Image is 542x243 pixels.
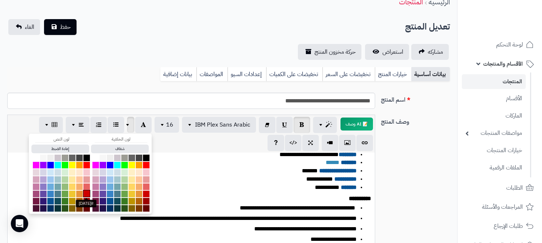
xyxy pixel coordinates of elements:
[496,40,523,50] span: لوحة التحكم
[25,23,34,31] span: الغاء
[196,67,227,81] a: المواصفات
[227,67,266,81] a: إعدادات السيو
[483,59,523,69] span: الأقسام والمنتجات
[462,179,538,196] a: الطلبات
[462,125,526,141] a: مواصفات المنتجات
[341,118,373,131] button: 📝 AI وصف
[182,117,256,133] button: IBM Plex Sans Arabic
[166,120,173,129] span: 16
[322,67,375,81] a: تخفيضات على السعر
[462,217,538,235] a: طلبات الإرجاع
[411,67,450,81] a: بيانات أساسية
[31,145,89,153] button: إعادة الضبط
[91,145,149,153] button: شفاف
[155,117,179,133] button: 16
[462,198,538,216] a: المراجعات والأسئلة
[35,136,88,143] div: لون النص
[462,36,538,53] a: لوحة التحكم
[494,221,523,231] span: طلبات الإرجاع
[378,115,453,126] label: وصف المنتج
[462,91,526,106] a: الأقسام
[44,19,77,35] button: حفظ
[462,143,526,158] a: خيارات المنتجات
[298,44,361,60] a: حركة مخزون المنتج
[375,67,411,81] a: خيارات المنتج
[365,44,409,60] a: استعراض
[428,48,443,56] span: مشاركه
[160,67,196,81] a: بيانات إضافية
[411,44,449,60] a: مشاركه
[8,19,40,35] a: الغاء
[95,136,147,143] div: لون الخلفية
[462,108,526,124] a: الماركات
[60,23,71,31] span: حفظ
[11,215,28,232] div: Open Intercom Messenger
[378,93,453,104] label: اسم المنتج
[315,48,356,56] span: حركة مخزون المنتج
[382,48,403,56] span: استعراض
[506,183,523,193] span: الطلبات
[462,160,526,176] a: الملفات الرقمية
[462,74,526,89] a: المنتجات
[76,200,96,208] div: #[DATE]
[482,202,523,212] span: المراجعات والأسئلة
[405,19,450,34] h2: تعديل المنتج
[266,67,322,81] a: تخفيضات على الكميات
[195,120,250,129] span: IBM Plex Sans Arabic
